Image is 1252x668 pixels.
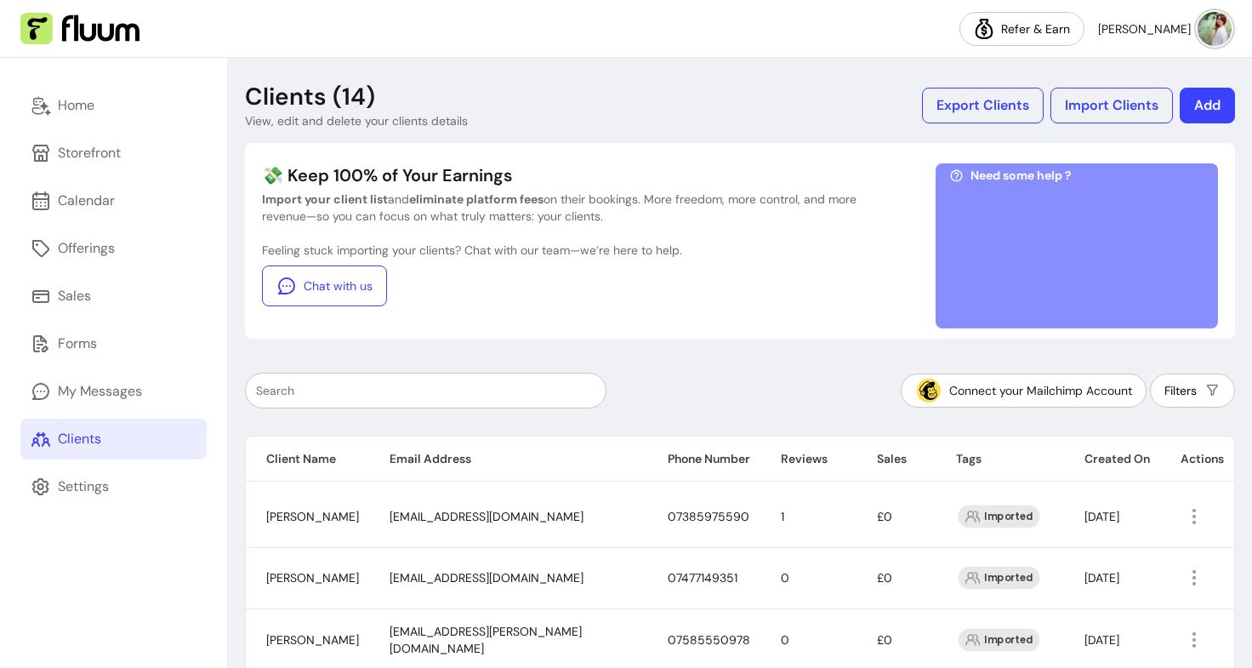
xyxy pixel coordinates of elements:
span: [DATE] [1084,570,1119,585]
a: Forms [20,323,207,364]
img: Mailchimp Icon [915,377,942,404]
th: Created On [1064,437,1160,482]
div: Settings [58,477,109,497]
div: Imported [959,567,1040,590]
a: Sales [20,276,207,317]
span: [EMAIL_ADDRESS][DOMAIN_NAME] [390,509,583,524]
div: Forms [58,334,97,354]
div: Home [58,95,94,116]
th: Client Name [246,437,369,482]
div: Imported [959,505,1040,528]
p: 💸 Keep 100% of Your Earnings [262,163,857,187]
button: Filters [1150,374,1235,408]
p: Feeling stuck importing your clients? Chat with our team—we’re here to help. [262,242,857,259]
span: £0 [877,570,892,585]
span: 0 [781,570,789,585]
span: [PERSON_NAME] [266,509,359,524]
th: Actions [1160,437,1234,482]
a: Storefront [20,133,207,174]
a: Settings [20,466,207,507]
button: Export Clients [922,88,1044,123]
div: Sales [58,286,91,306]
span: [PERSON_NAME] [1098,20,1191,37]
p: and on their bookings. More freedom, more control, and more revenue—so you can focus on what trul... [262,191,857,225]
span: [PERSON_NAME] [266,632,359,648]
p: View, edit and delete your clients details [245,112,468,129]
span: [DATE] [1084,509,1119,524]
th: Phone Number [647,437,760,482]
div: Imported [959,628,1040,651]
a: Clients [20,419,207,460]
th: Sales [856,437,936,482]
span: 07385975590 [668,509,749,524]
th: Email Address [369,437,647,482]
div: Clients [58,429,101,449]
a: Refer & Earn [959,12,1084,46]
th: Reviews [760,437,856,482]
a: Calendar [20,180,207,221]
button: avatar[PERSON_NAME] [1098,12,1232,46]
button: Connect your Mailchimp Account [901,374,1147,408]
span: [EMAIL_ADDRESS][PERSON_NAME][DOMAIN_NAME] [390,624,582,656]
span: £0 [877,632,892,648]
a: Home [20,85,207,126]
p: Clients (14) [245,82,375,112]
th: Tags [936,437,1064,482]
b: Import your client list [262,191,388,207]
b: eliminate platform fees [409,191,543,207]
span: 1 [781,509,784,524]
span: [EMAIL_ADDRESS][DOMAIN_NAME] [390,570,583,585]
button: Import Clients [1050,88,1173,123]
div: Offerings [58,238,115,259]
span: 07477149351 [668,570,737,585]
a: My Messages [20,371,207,412]
a: Offerings [20,228,207,269]
button: Add [1180,88,1235,123]
div: Storefront [58,143,121,163]
span: 0 [781,632,789,648]
span: [DATE] [1084,632,1119,648]
div: My Messages [58,381,142,402]
span: [PERSON_NAME] [266,570,359,585]
img: Fluum Logo [20,13,139,45]
span: 07585550978 [668,632,750,648]
img: avatar [1198,12,1232,46]
span: £0 [877,509,892,524]
div: Calendar [58,191,115,211]
input: Search [256,382,595,399]
span: Need some help ? [970,167,1072,184]
a: Chat with us [262,265,387,306]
